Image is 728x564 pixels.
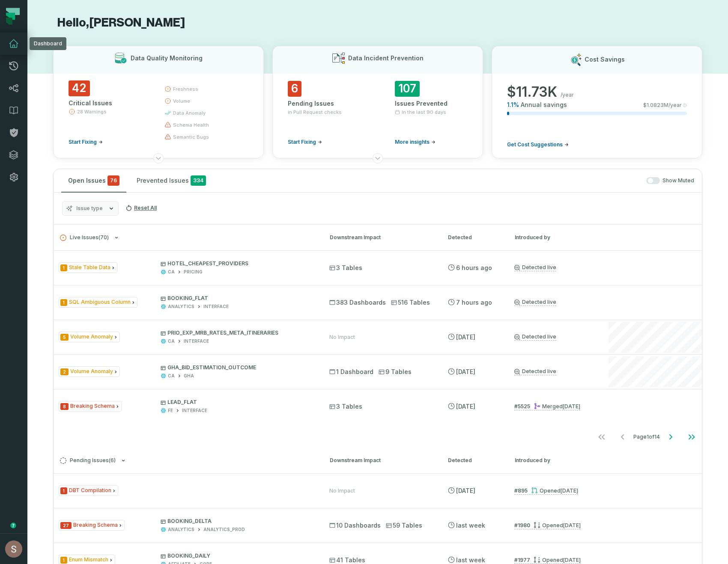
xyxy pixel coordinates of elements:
ul: Page 1 of 14 [591,428,702,445]
span: Issue Type [59,485,118,496]
button: Go to next page [660,428,681,445]
span: 3 Tables [329,264,362,272]
a: Detected live [514,333,556,341]
div: ANALYTICS [168,303,194,310]
h3: Data Quality Monitoring [131,54,203,62]
a: #895Opened[DATE] 5:18:56 PM [514,487,578,495]
relative-time: Aug 30, 2025, 6:26 PM GMT+3 [456,368,475,375]
span: Pending Issues ( 6 ) [60,457,116,464]
div: INTERFACE [184,338,209,344]
div: Issues Prevented [395,99,468,108]
span: volume [173,98,190,104]
button: Open Issues [61,169,126,192]
span: Get Cost Suggestions [507,141,563,148]
div: No Impact [329,487,355,494]
relative-time: Sep 3, 2025, 9:30 AM GMT+3 [456,264,492,271]
span: 3 Tables [329,402,362,411]
span: 42 [69,80,90,96]
span: Issue Type [59,297,137,308]
div: INTERFACE [203,303,229,310]
div: PRICING [184,269,203,275]
div: Critical Issues [69,99,149,107]
span: 383 Dashboards [329,298,386,307]
div: CA [168,373,175,379]
div: Opened [534,557,581,563]
div: Tooltip anchor [9,522,17,529]
span: Severity [60,299,67,306]
a: Start Fixing [69,139,103,145]
span: 107 [395,81,420,97]
div: CA [168,338,175,344]
span: Issue type [76,205,103,212]
div: Dashboard [30,37,66,50]
p: BOOKING_FLAT [161,295,314,302]
span: Severity [60,368,69,375]
h1: Hello, [PERSON_NAME] [53,15,702,30]
span: Issue Type [59,520,125,531]
span: data anomaly [173,110,206,116]
relative-time: Aug 29, 2025, 5:18 PM GMT+3 [561,487,578,494]
a: Start Fixing [288,139,322,145]
button: Data Quality Monitoring42Critical Issues28 WarningsStart Fixingfreshnessvolumedata anomalyschema ... [53,46,264,158]
button: Go to first page [591,428,612,445]
span: /year [561,92,574,98]
nav: pagination [54,428,702,445]
div: CA [168,269,175,275]
div: ANALYTICS [168,526,194,533]
span: More insights [395,139,430,145]
div: FE [168,407,173,414]
relative-time: Aug 19, 2025, 9:51 PM GMT+3 [563,557,581,563]
a: #5525Merged[DATE] 1:57:05 PM [514,403,580,410]
span: Start Fixing [69,139,97,145]
a: Detected live [514,368,556,375]
button: Go to last page [681,428,702,445]
relative-time: Sep 1, 2025, 3:33 PM GMT+3 [456,333,475,341]
relative-time: Aug 21, 2025, 5:31 PM GMT+3 [563,522,581,528]
div: Merged [534,403,580,410]
span: $ 11.73K [507,83,557,101]
span: 28 Warnings [77,108,107,115]
h3: Cost Savings [585,55,625,64]
span: Issue Type [59,366,120,377]
span: semantic bugs [173,134,209,140]
span: 59 Tables [386,521,422,530]
span: in Pull Request checks [288,109,342,116]
a: #1977Opened[DATE] 9:51:48 PM [514,556,581,564]
div: Introduced by [515,234,592,241]
div: No Impact [329,334,355,341]
p: BOOKING_DELTA [161,518,314,525]
span: $ 1.0823M /year [643,102,682,109]
button: Data Incident Prevention6Pending Issuesin Pull Request checksStart Fixing107Issues PreventedIn th... [272,46,483,158]
button: Go to previous page [612,428,633,445]
div: Live Issues(70) [54,250,702,447]
relative-time: Aug 29, 2025, 1:57 PM GMT+3 [456,403,475,410]
span: Severity [60,487,67,494]
p: GHA_BID_ESTIMATION_OUTCOME [161,364,314,371]
span: Issue Type [59,332,120,342]
img: avatar of Shay Gafniel [5,540,22,558]
span: Issue Type [59,262,117,273]
h3: Data Incident Prevention [348,54,424,62]
p: LEAD_FLAT [161,399,314,406]
span: critical issues and errors combined [107,175,119,186]
a: Detected live [514,299,556,306]
span: Annual savings [521,101,567,109]
span: 10 Dashboards [329,521,381,530]
div: ANALYTICS_PROD [203,526,245,533]
span: Severity [60,522,72,529]
relative-time: Aug 29, 2025, 1:57 PM GMT+3 [563,403,580,410]
div: Pending Issues [288,99,361,108]
div: Detected [448,457,499,464]
a: Get Cost Suggestions [507,141,569,148]
div: Opened [534,522,581,528]
div: Downstream Impact [330,457,433,464]
div: GHA [184,373,194,379]
span: In the last 90 days [402,109,446,116]
div: Detected [448,234,499,241]
span: 9 Tables [379,368,412,376]
span: Severity [60,264,67,271]
div: Show Muted [216,177,694,184]
span: 334 [191,175,206,186]
relative-time: Aug 28, 2025, 10:38 AM GMT+3 [456,522,485,529]
div: Downstream Impact [330,234,433,241]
